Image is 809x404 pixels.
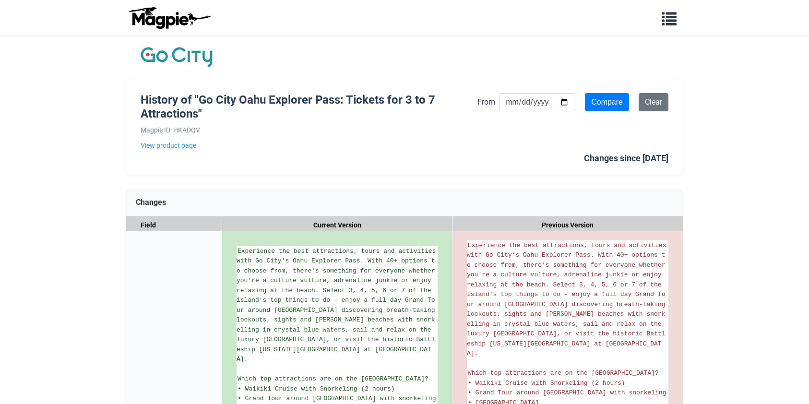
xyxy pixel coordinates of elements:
input: Compare [585,93,629,111]
h1: History of "Go City Oahu Explorer Pass: Tickets for 3 to 7 Attractions" [141,93,477,121]
span: • Waikiki Cruise with Snorkeling (2 hours) [238,385,395,392]
img: logo-ab69f6fb50320c5b225c76a69d11143b.png [126,6,213,29]
div: Magpie ID: HKADQV [141,125,477,135]
span: • Grand Tour around [GEOGRAPHIC_DATA] with snorkeling [468,389,666,396]
label: From [477,96,495,108]
span: Experience the best attractions, tours and activities with Go City's Oahu Explorer Pass. With 40+... [237,248,440,363]
div: Field [126,216,222,234]
a: View product page [141,140,477,151]
span: • Grand Tour around [GEOGRAPHIC_DATA] with snorkeling [238,395,436,402]
span: Experience the best attractions, tours and activities with Go City's Oahu Explorer Pass. With 40+... [467,242,670,357]
span: Which top attractions are on the [GEOGRAPHIC_DATA]? [238,375,428,382]
img: Company Logo [141,45,213,69]
span: • Waikiki Cruise with Snorkeling (2 hours) [468,380,625,387]
div: Changes [126,189,683,216]
div: Current Version [222,216,452,234]
div: Changes since [DATE] [584,152,668,166]
a: Clear [639,93,668,111]
div: Previous Version [452,216,683,234]
span: Which top attractions are on the [GEOGRAPHIC_DATA]? [468,369,659,377]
